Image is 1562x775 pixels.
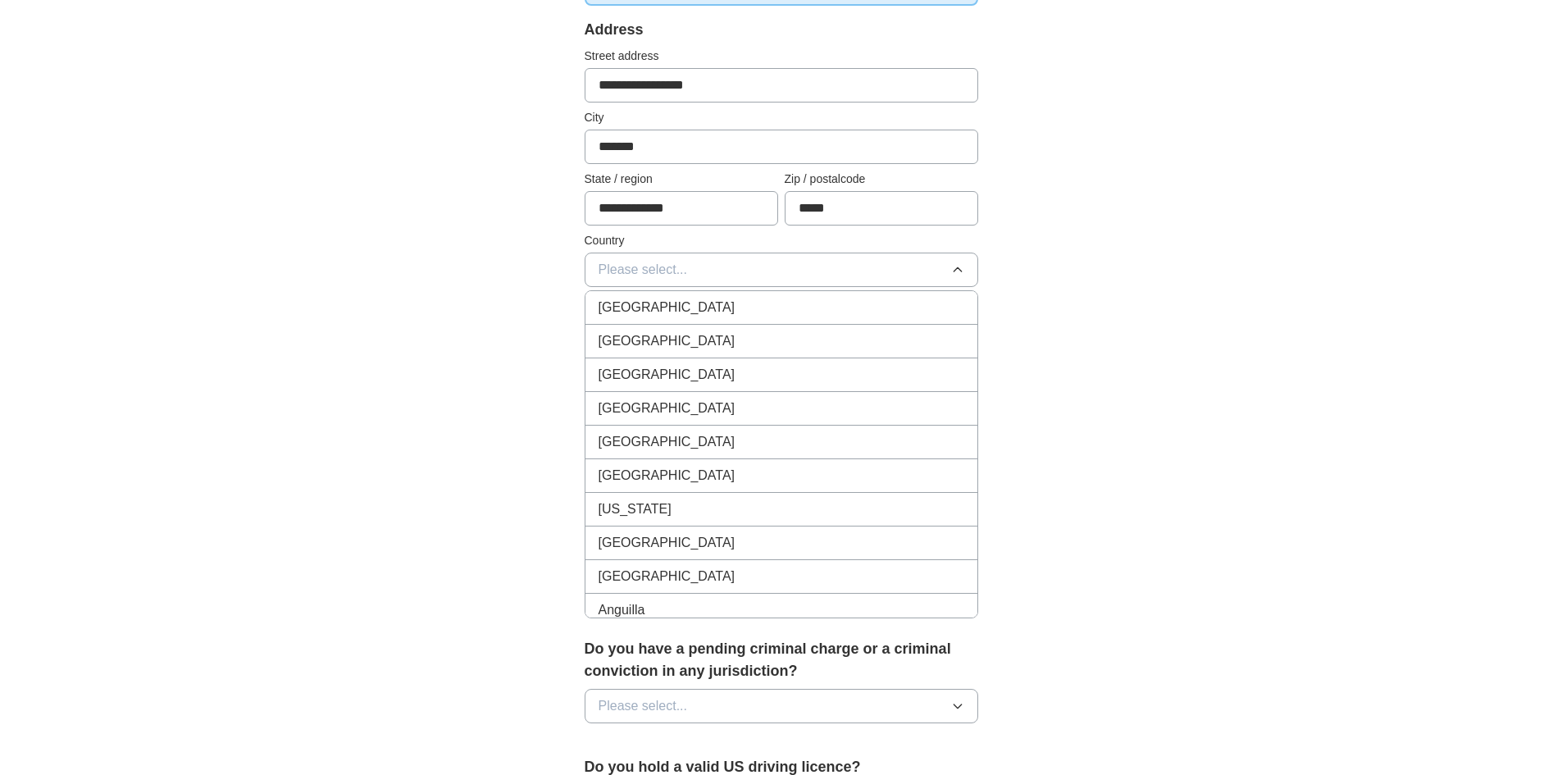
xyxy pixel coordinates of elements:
[599,298,735,317] span: [GEOGRAPHIC_DATA]
[599,365,735,385] span: [GEOGRAPHIC_DATA]
[585,638,978,682] label: Do you have a pending criminal charge or a criminal conviction in any jurisdiction?
[585,48,978,65] label: Street address
[599,567,735,586] span: [GEOGRAPHIC_DATA]
[599,600,645,620] span: Anguilla
[785,171,978,188] label: Zip / postalcode
[599,399,735,418] span: [GEOGRAPHIC_DATA]
[599,499,672,519] span: [US_STATE]
[585,232,978,249] label: Country
[599,533,735,553] span: [GEOGRAPHIC_DATA]
[599,432,735,452] span: [GEOGRAPHIC_DATA]
[585,253,978,287] button: Please select...
[599,696,688,716] span: Please select...
[599,331,735,351] span: [GEOGRAPHIC_DATA]
[599,260,688,280] span: Please select...
[585,171,778,188] label: State / region
[599,466,735,486] span: [GEOGRAPHIC_DATA]
[585,689,978,723] button: Please select...
[585,19,978,41] div: Address
[585,109,978,126] label: City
